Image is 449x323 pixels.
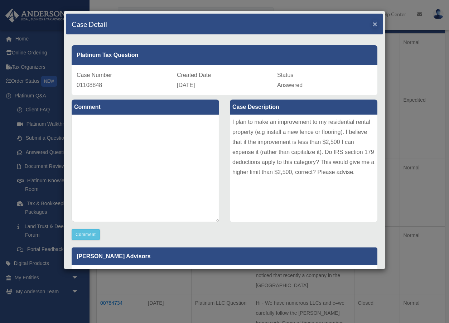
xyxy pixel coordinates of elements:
span: Case Number [77,72,112,78]
span: Created Date [177,72,211,78]
div: I plan to make an improvement to my residential rental property (e.g install a new fence or floor... [230,115,377,222]
p: [PERSON_NAME] Advisors [72,247,377,265]
span: Answered [277,82,303,88]
span: [DATE] [177,82,195,88]
h4: Case Detail [72,19,107,29]
button: Comment [72,229,100,240]
div: Platinum Tax Question [72,45,377,65]
span: 01108848 [77,82,102,88]
button: Close [373,20,377,28]
span: Status [277,72,293,78]
span: × [373,20,377,28]
label: Comment [72,100,219,115]
label: Case Description [230,100,377,115]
